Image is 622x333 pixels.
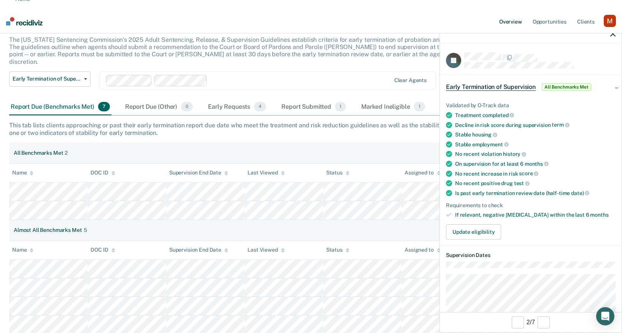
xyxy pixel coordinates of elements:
div: Stable [455,141,616,148]
div: Status [326,247,349,253]
span: employment [472,141,508,147]
div: Is past early termination review date (half-time [455,190,616,197]
div: Report Due (Other) [124,99,194,116]
a: Overview [498,9,524,33]
span: 1 [414,102,425,112]
div: DOC ID [90,170,115,176]
div: Early Requests [206,99,268,116]
span: All Benchmarks Met [542,83,591,91]
div: Validated by O-Track data [446,102,616,109]
div: 2 / 7 [440,312,622,332]
span: housing [472,132,497,138]
img: Recidiviz [6,17,43,25]
span: completed [482,112,514,118]
span: date) [571,190,589,196]
dt: Supervision Dates [446,252,616,258]
span: 1 [335,102,346,112]
div: Treatment [455,112,616,119]
div: This tab lists clients approaching or past their early termination report due date who meet the t... [9,122,613,136]
div: Report Submitted [280,99,347,116]
span: score [519,170,538,176]
div: Last Viewed [248,247,284,253]
span: 4 [254,102,266,112]
div: Supervision End Date [169,170,228,176]
span: term [552,122,569,128]
div: 5 [84,227,87,233]
button: Previous Opportunity [512,316,524,328]
div: Clear agents [394,77,427,84]
div: 2 [65,150,68,156]
div: Status [326,170,349,176]
span: Early Termination of Supervision [13,76,81,82]
div: On supervision for at least 6 [455,160,616,167]
span: history [503,151,526,157]
div: Name [12,247,33,253]
span: 0 [181,102,193,112]
div: No recent increase in risk [455,170,616,177]
div: DOC ID [90,247,115,253]
span: months [590,212,608,218]
div: Last Viewed [248,170,284,176]
div: Name [12,170,33,176]
div: Supervision End Date [169,247,228,253]
div: Stable [455,131,616,138]
button: Next Opportunity [538,316,550,328]
p: The [US_STATE] Sentencing Commission’s 2025 Adult Sentencing, Release, & Supervision Guidelines e... [9,36,470,65]
div: Report Due (Benchmarks Met) [9,99,111,116]
div: Assigned to [405,170,440,176]
div: Almost All Benchmarks Met [14,227,82,233]
div: Marked Ineligible [360,99,427,116]
div: Early Termination of SupervisionAll Benchmarks Met [440,75,622,99]
a: Clients [576,9,596,33]
a: Opportunities [531,9,568,33]
span: test [514,180,530,186]
span: Early Termination of Supervision [446,83,536,91]
span: 7 [98,102,110,112]
div: All Benchmarks Met [14,150,63,156]
div: Decline in risk score during supervision [455,122,616,128]
div: No recent violation [455,151,616,157]
div: Requirements to check [446,202,616,209]
div: If relevant, negative [MEDICAL_DATA] within the last 6 [455,212,616,218]
button: Update eligibility [446,224,501,239]
div: Open Intercom Messenger [596,307,614,325]
span: months [525,161,549,167]
div: Assigned to [405,247,440,253]
div: No recent positive drug [455,180,616,187]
